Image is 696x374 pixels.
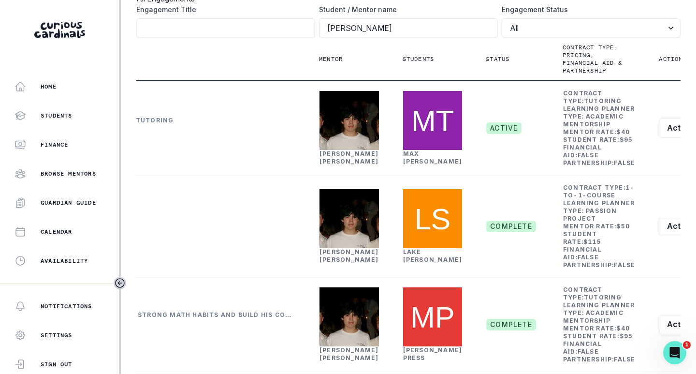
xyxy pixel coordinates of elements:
[614,356,635,363] b: false
[319,4,492,15] label: Student / Mentor name
[578,348,599,355] b: false
[578,151,599,159] b: false
[41,257,88,265] p: Availability
[403,346,463,361] a: [PERSON_NAME] Press
[502,4,675,15] label: Engagement Status
[663,341,686,364] iframe: Intercom live chat
[319,150,379,165] a: [PERSON_NAME] [PERSON_NAME]
[563,44,624,75] p: Contract type, pricing, financial aid & partnership
[41,302,92,310] p: Notifications
[578,254,599,261] b: false
[403,150,463,165] a: Max [PERSON_NAME]
[584,294,622,301] b: tutoring
[563,309,623,324] b: Academic Mentorship
[319,55,343,63] p: Mentor
[616,128,630,135] b: $ 40
[319,346,379,361] a: [PERSON_NAME] [PERSON_NAME]
[41,112,72,120] p: Students
[41,360,72,368] p: Sign Out
[584,97,622,105] b: tutoring
[41,170,96,178] p: Browse Mentors
[683,341,691,349] span: 1
[319,248,379,263] a: [PERSON_NAME] [PERSON_NAME]
[563,285,636,364] td: Contract Type: Learning Planner Type: Mentor Rate: Student Rate: Financial Aid: Partnership:
[486,122,522,134] span: active
[41,141,68,149] p: Finance
[616,223,630,230] b: $ 50
[620,332,633,340] b: $ 95
[583,238,601,245] b: $ 115
[614,159,635,166] b: false
[34,22,85,38] img: Curious Cardinals Logo
[563,113,623,128] b: Academic Mentorship
[136,4,309,15] label: Engagement Title
[486,221,536,232] span: complete
[486,55,509,63] p: Status
[563,184,634,199] b: 1-to-1-course
[614,261,635,269] b: false
[486,319,536,330] span: complete
[563,207,617,222] b: Passion Project
[41,83,57,90] p: Home
[616,325,630,332] b: $ 40
[403,55,435,63] p: Students
[41,228,72,236] p: Calendar
[114,277,126,289] button: Toggle sidebar
[41,199,96,207] p: Guardian Guide
[563,183,636,269] td: Contract Type: Learning Planner Type: Mentor Rate: Student Rate: Financial Aid: Partnership:
[403,248,463,263] a: Lake [PERSON_NAME]
[563,89,636,167] td: Contract Type: Learning Planner Type: Mentor Rate: Student Rate: Financial Aid: Partnership:
[620,136,633,143] b: $ 95
[41,331,72,339] p: Settings
[659,55,686,63] p: Actions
